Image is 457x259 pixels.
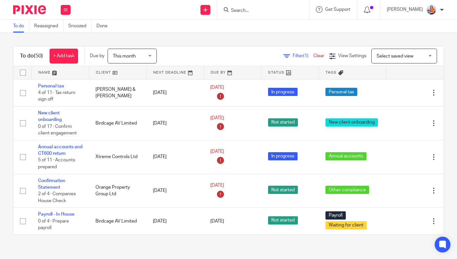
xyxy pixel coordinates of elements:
[38,158,75,170] span: 5 of 11 · Accounts prepared
[89,140,146,174] td: Xtreme Controls Ltd
[89,174,146,208] td: Orange Property Group Ltd
[210,85,224,90] span: [DATE]
[268,88,298,96] span: In progress
[38,219,69,230] span: 0 of 4 · Prepare payroll
[34,20,63,33] a: Reassigned
[89,79,146,106] td: [PERSON_NAME] & [PERSON_NAME]
[325,186,369,194] span: Other compliance
[377,54,413,59] span: Select saved view
[210,219,224,224] span: [DATE]
[20,53,43,59] h1: To do
[325,118,378,127] span: New client onboarding
[146,106,204,140] td: [DATE]
[325,71,337,74] span: Tags
[210,150,224,154] span: [DATE]
[96,20,113,33] a: Done
[426,5,437,15] img: DSC08036.jpg
[50,49,78,63] a: + Add task
[68,20,92,33] a: Snoozed
[210,183,224,188] span: [DATE]
[303,54,308,58] span: (1)
[338,54,366,58] span: View Settings
[325,211,346,220] span: Payroll
[268,216,298,224] span: Not started
[89,208,146,235] td: Birdcage AV Limited
[313,54,324,58] a: Clear
[13,5,46,14] img: Pixie
[38,90,75,102] span: 4 of 11 · Tax return sign off
[38,145,82,156] a: Annual accounts and CT600 return
[34,53,43,59] span: (50)
[38,212,74,217] a: Payroll - In House
[230,8,289,14] input: Search
[293,54,313,58] span: Filter
[325,152,366,160] span: Annual accounts
[38,124,77,136] span: 0 of 17 · Confirm client engagement
[146,208,204,235] td: [DATE]
[90,53,104,59] p: Due by
[38,178,65,190] a: Confirmation Statement
[325,88,357,96] span: Personal tax
[210,116,224,120] span: [DATE]
[89,106,146,140] td: Birdcage AV Limited
[325,7,350,12] span: Get Support
[146,140,204,174] td: [DATE]
[146,79,204,106] td: [DATE]
[38,111,62,122] a: New client onboarding
[387,6,423,13] p: [PERSON_NAME]
[268,118,298,127] span: Not started
[38,84,64,88] a: Personal tax
[268,186,298,194] span: Not started
[268,152,298,160] span: In progress
[325,221,367,229] span: Waiting for client
[113,54,136,59] span: This month
[38,192,76,203] span: 2 of 4 · Companies House Check
[13,20,29,33] a: To do
[146,174,204,208] td: [DATE]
